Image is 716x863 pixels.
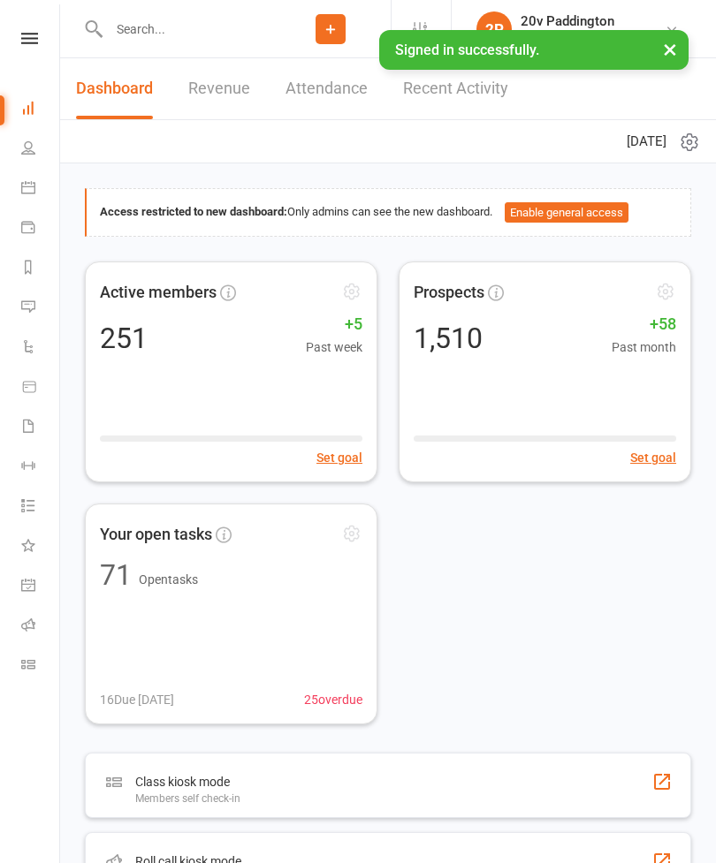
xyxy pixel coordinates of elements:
[630,448,676,467] button: Set goal
[304,690,362,709] span: 25 overdue
[21,209,61,249] a: Payments
[612,312,676,337] span: +58
[100,202,677,223] div: Only admins can see the new dashboard.
[627,131,666,152] span: [DATE]
[21,130,61,170] a: People
[286,58,368,119] a: Attendance
[21,170,61,209] a: Calendar
[135,771,240,792] div: Class kiosk mode
[100,690,174,709] span: 16 Due [DATE]
[100,205,287,218] strong: Access restricted to new dashboard:
[21,567,61,607] a: General attendance kiosk mode
[306,337,362,357] span: Past week
[505,202,628,223] button: Enable general access
[76,58,153,119] a: Dashboard
[414,280,484,306] span: Prospects
[612,337,676,357] span: Past month
[100,280,217,306] span: Active members
[21,368,61,408] a: Product Sales
[100,522,212,548] span: Your open tasks
[100,324,148,352] div: 251
[21,647,61,686] a: Class kiosk mode
[135,792,240,805] div: Members self check-in
[21,90,61,130] a: Dashboard
[103,17,270,42] input: Search...
[521,13,614,29] div: 20v Paddington
[188,58,250,119] a: Revenue
[403,58,508,119] a: Recent Activity
[21,607,61,647] a: Roll call kiosk mode
[395,42,539,58] span: Signed in successfully.
[21,527,61,567] a: What's New
[476,11,512,47] div: 2P
[306,312,362,337] span: +5
[21,249,61,289] a: Reports
[100,561,132,589] div: 71
[654,30,686,68] button: ×
[139,572,198,587] span: Open tasks
[316,448,362,467] button: Set goal
[414,324,483,352] div: 1,510
[521,29,614,45] div: 20v Paddington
